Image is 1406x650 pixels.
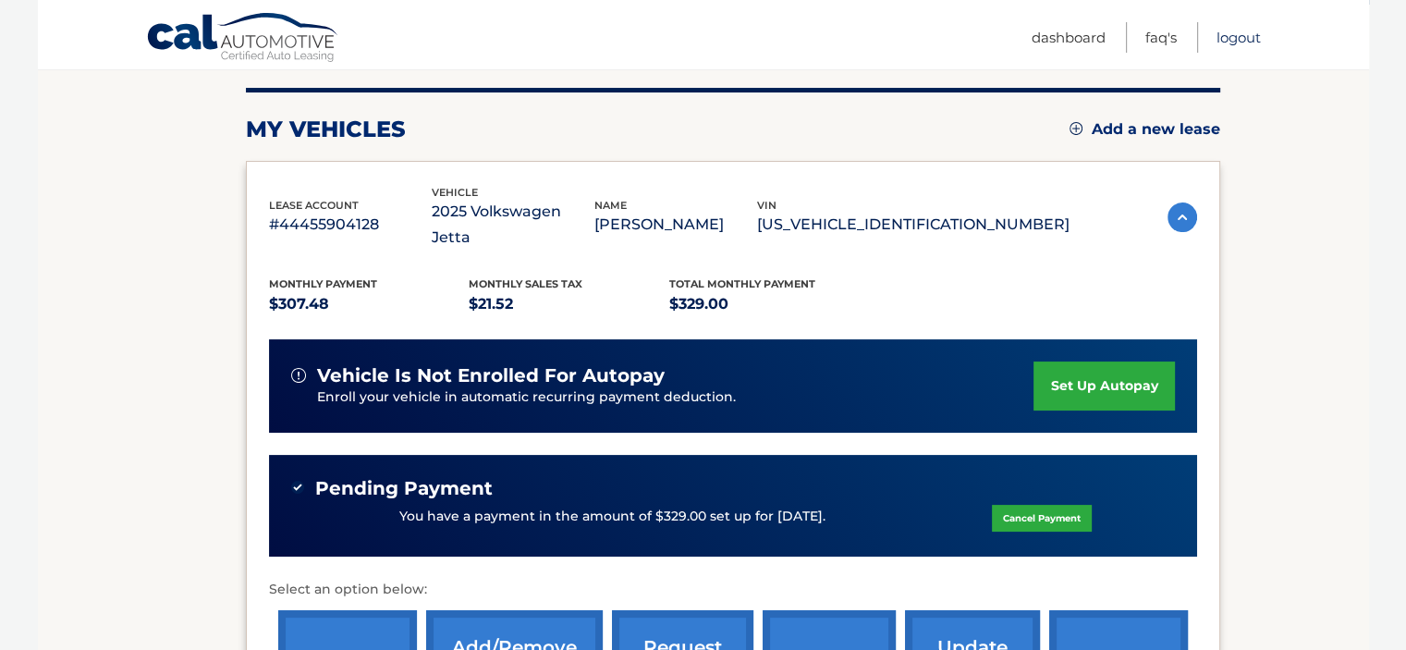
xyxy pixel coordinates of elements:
[1168,202,1197,232] img: accordion-active.svg
[1216,22,1261,53] a: Logout
[399,507,825,527] p: You have a payment in the amount of $329.00 set up for [DATE].
[269,579,1197,601] p: Select an option below:
[669,291,870,317] p: $329.00
[469,291,669,317] p: $21.52
[315,477,493,500] span: Pending Payment
[291,368,306,383] img: alert-white.svg
[1145,22,1177,53] a: FAQ's
[1032,22,1106,53] a: Dashboard
[317,364,665,387] span: vehicle is not enrolled for autopay
[1070,120,1220,139] a: Add a new lease
[1070,122,1082,135] img: add.svg
[594,212,757,238] p: [PERSON_NAME]
[269,199,359,212] span: lease account
[432,186,478,199] span: vehicle
[992,505,1092,532] a: Cancel Payment
[269,291,470,317] p: $307.48
[757,199,776,212] span: vin
[246,116,406,143] h2: my vehicles
[757,212,1070,238] p: [US_VEHICLE_IDENTIFICATION_NUMBER]
[146,12,340,66] a: Cal Automotive
[432,199,594,251] p: 2025 Volkswagen Jetta
[1033,362,1174,411] a: set up autopay
[469,277,582,290] span: Monthly sales Tax
[291,481,304,494] img: check-green.svg
[317,387,1034,408] p: Enroll your vehicle in automatic recurring payment deduction.
[594,199,627,212] span: name
[269,277,377,290] span: Monthly Payment
[269,212,432,238] p: #44455904128
[669,277,815,290] span: Total Monthly Payment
